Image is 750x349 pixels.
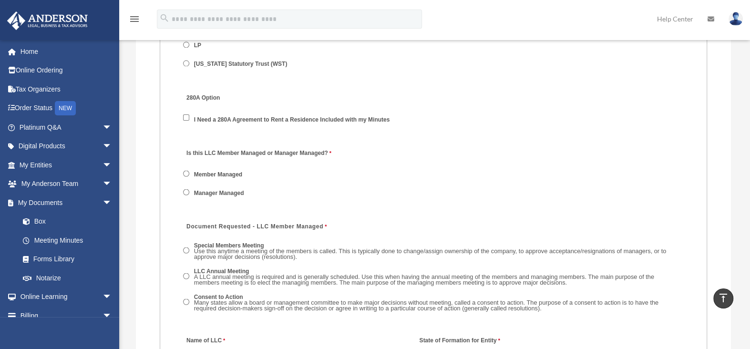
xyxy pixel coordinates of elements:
[7,118,126,137] a: Platinum Q&Aarrow_drop_down
[4,11,91,30] img: Anderson Advisors Platinum Portal
[13,250,126,269] a: Forms Library
[13,268,126,287] a: Notarize
[186,223,323,229] span: Document Requested - LLC Member Managed
[194,247,666,260] span: Use this anytime a meeting of the members is called. This is typically done to change/assign owne...
[7,99,126,118] a: Order StatusNEW
[194,298,658,312] span: Many states allow a board or management committee to make major decisions without meeting, called...
[159,13,170,23] i: search
[191,188,247,197] label: Manager Managed
[713,288,733,308] a: vertical_align_top
[7,174,126,194] a: My Anderson Teamarrow_drop_down
[183,92,274,104] label: 280A Option
[191,170,246,179] label: Member Managed
[7,80,126,99] a: Tax Organizers
[191,267,684,287] label: LLC Annual Meeting
[103,174,122,194] span: arrow_drop_down
[191,41,205,50] label: LP
[718,292,729,304] i: vertical_align_top
[103,287,122,307] span: arrow_drop_down
[7,61,126,80] a: Online Ordering
[13,212,126,231] a: Box
[129,13,140,25] i: menu
[7,155,126,174] a: My Entitiesarrow_drop_down
[103,137,122,156] span: arrow_drop_down
[191,60,291,68] label: [US_STATE] Statutory Trust (WST)
[191,292,684,313] label: Consent to Action
[191,115,393,123] label: I Need a 280A Agreement to Rent a Residence Included with my Minutes
[55,101,76,115] div: NEW
[7,287,126,307] a: Online Learningarrow_drop_down
[191,241,684,262] label: Special Members Meeting
[7,137,126,156] a: Digital Productsarrow_drop_down
[183,334,227,347] label: Name of LLC
[194,273,654,286] span: A LLC annual meeting is required and is generally scheduled. Use this when having the annual meet...
[416,334,502,347] label: State of Formation for Entity
[7,42,126,61] a: Home
[103,155,122,175] span: arrow_drop_down
[103,306,122,326] span: arrow_drop_down
[7,193,126,212] a: My Documentsarrow_drop_down
[13,231,122,250] a: Meeting Minutes
[7,306,126,325] a: Billingarrow_drop_down
[183,147,334,160] label: Is this LLC Member Managed or Manager Managed?
[103,193,122,213] span: arrow_drop_down
[129,17,140,25] a: menu
[103,118,122,137] span: arrow_drop_down
[729,12,743,26] img: User Pic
